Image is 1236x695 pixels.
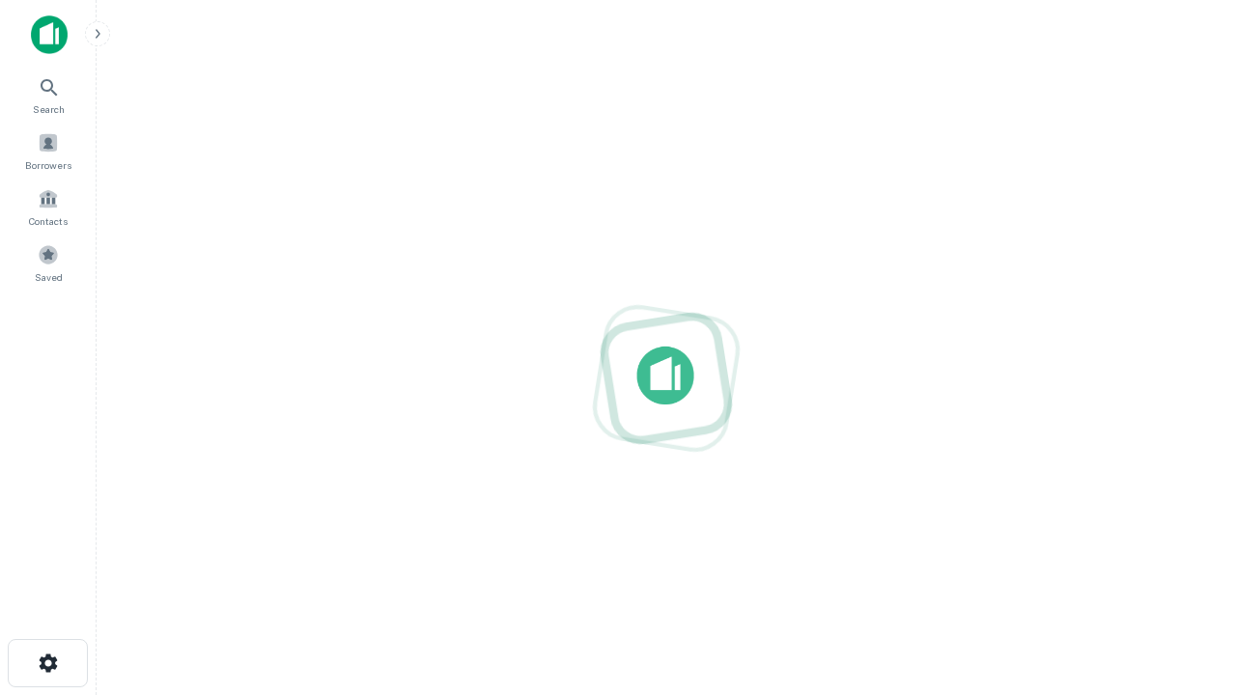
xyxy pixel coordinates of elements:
a: Search [6,69,91,121]
a: Contacts [6,181,91,233]
a: Saved [6,236,91,289]
span: Borrowers [25,157,71,173]
a: Borrowers [6,125,91,177]
span: Search [33,101,65,117]
span: Saved [35,269,63,285]
iframe: Chat Widget [1139,479,1236,571]
span: Contacts [29,213,68,229]
img: capitalize-icon.png [31,15,68,54]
